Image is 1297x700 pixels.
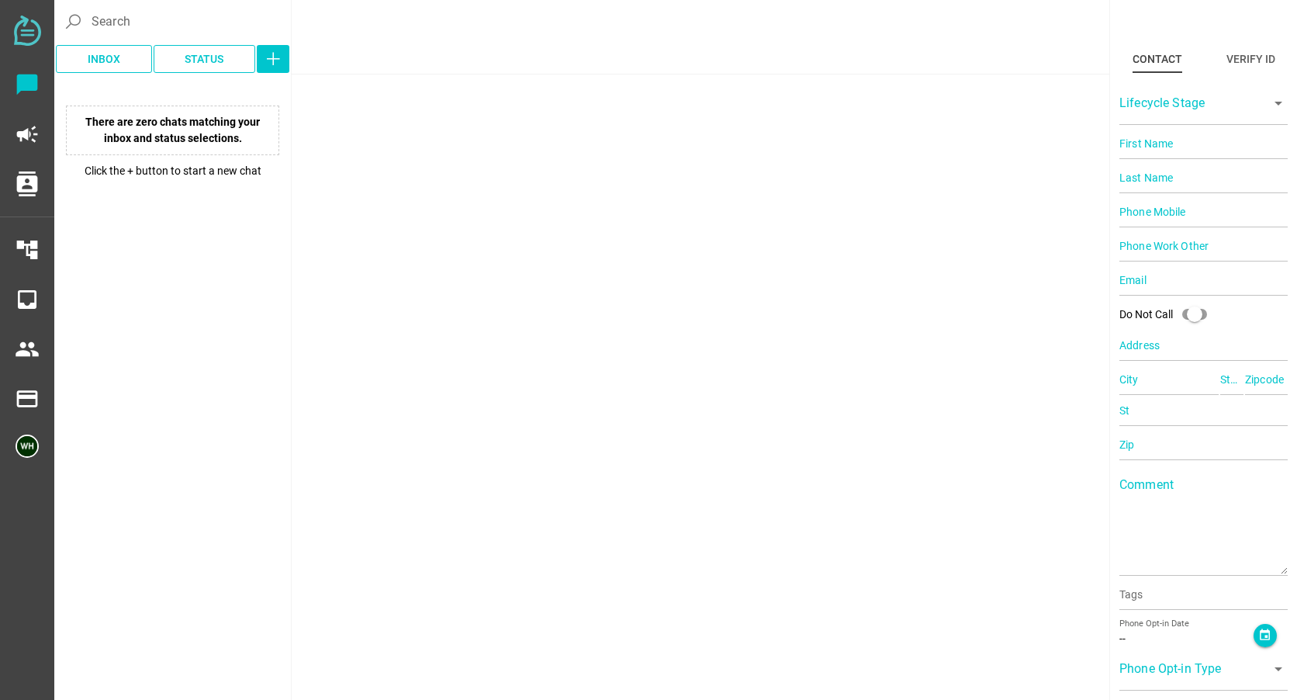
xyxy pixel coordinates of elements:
input: Address [1119,330,1288,361]
input: Email [1119,265,1288,296]
p: Click the + button to start a new chat [58,163,287,179]
input: Phone Work Other [1119,230,1288,262]
input: Tags [1119,590,1288,608]
div: -- [1119,631,1254,647]
i: contacts [15,172,40,196]
div: Phone Opt-in Date [1119,618,1254,631]
input: Zip [1119,429,1288,460]
input: Zipcode [1245,364,1288,395]
div: Verify ID [1226,50,1275,68]
textarea: Comment [1119,483,1288,574]
i: arrow_drop_down [1269,94,1288,113]
i: event [1258,629,1271,642]
img: 5edff51079ed9903661a2266-30.png [16,435,39,458]
i: campaign [15,122,40,147]
p: There are zero chats matching your inbox and status selections. [66,106,279,155]
span: Inbox [88,50,120,68]
div: Contact [1133,50,1182,68]
div: Do Not Call [1119,299,1216,330]
i: account_tree [15,237,40,262]
i: chat_bubble [15,72,40,97]
i: people [15,337,40,362]
img: svg+xml;base64,PD94bWwgdmVyc2lvbj0iMS4wIiBlbmNvZGluZz0iVVRGLTgiPz4KPHN2ZyB2ZXJzaW9uPSIxLjEiIHZpZX... [14,16,41,46]
input: Phone Mobile [1119,196,1288,227]
input: St [1119,395,1288,426]
input: State [1220,364,1243,395]
i: payment [15,386,40,411]
i: arrow_drop_down [1269,660,1288,678]
input: First Name [1119,128,1288,159]
i: inbox [15,287,40,312]
button: Status [154,45,256,73]
span: Status [185,50,223,68]
input: City [1119,364,1219,395]
input: Last Name [1119,162,1288,193]
button: Inbox [56,45,152,73]
div: Do Not Call [1119,307,1173,323]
